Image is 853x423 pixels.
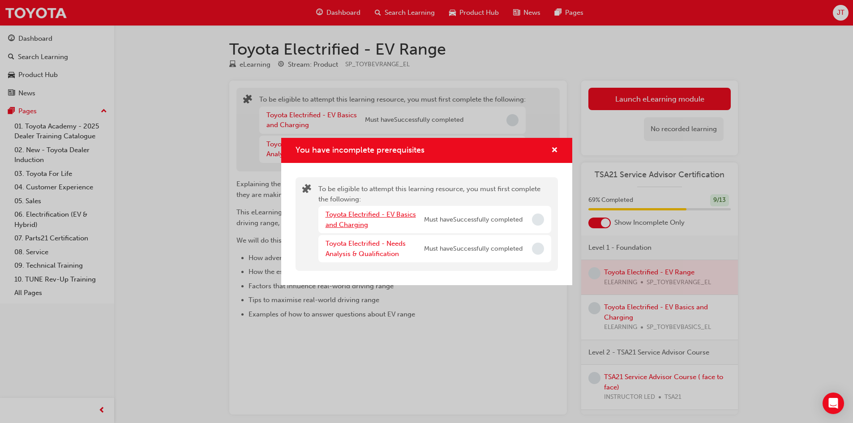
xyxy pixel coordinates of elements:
[532,243,544,255] span: Incomplete
[296,145,424,155] span: You have incomplete prerequisites
[318,184,551,264] div: To be eligible to attempt this learning resource, you must first complete the following:
[424,215,523,225] span: Must have Successfully completed
[532,214,544,226] span: Incomplete
[326,239,406,258] a: Toyota Electrified - Needs Analysis & Qualification
[281,138,572,286] div: You have incomplete prerequisites
[424,244,523,254] span: Must have Successfully completed
[551,145,558,156] button: cross-icon
[823,393,844,414] div: Open Intercom Messenger
[326,210,416,229] a: Toyota Electrified - EV Basics and Charging
[551,147,558,155] span: cross-icon
[302,185,311,195] span: puzzle-icon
